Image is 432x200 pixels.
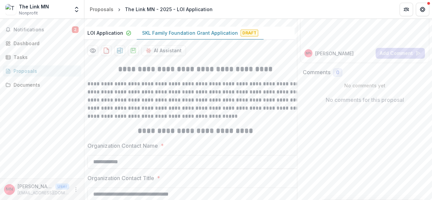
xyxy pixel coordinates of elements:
[72,185,80,194] button: More
[128,45,139,56] button: download-proposal
[87,4,215,14] nav: breadcrumb
[90,6,113,13] div: Proposals
[326,96,404,104] p: No comments for this proposal
[303,69,330,76] h2: Comments
[13,81,76,88] div: Documents
[125,6,213,13] div: The Link MN - 2025 - LOI Application
[3,52,81,63] a: Tasks
[141,45,186,56] button: AI Assistant
[13,67,76,75] div: Proposals
[5,4,16,15] img: The Link MN
[87,45,98,56] button: Preview abfb419d-0b61-4e4d-b62a-05f55f9be664-1.pdf
[19,3,49,10] div: The Link MN
[87,4,116,14] a: Proposals
[18,183,53,190] p: [PERSON_NAME]
[72,3,81,16] button: Open entity switcher
[336,70,339,76] span: 0
[114,45,125,56] button: download-proposal
[3,38,81,49] a: Dashboard
[13,27,72,33] span: Notifications
[3,24,81,35] button: Notifications2
[13,40,76,47] div: Dashboard
[72,26,79,33] span: 2
[87,142,158,150] p: Organization Contact Name
[3,65,81,77] a: Proposals
[55,183,69,190] p: User
[3,79,81,90] a: Documents
[376,48,425,59] button: Add Comment
[19,10,38,16] span: Nonprofit
[142,29,238,36] p: SKL Family Foundation Grant Application
[303,82,427,89] p: No comments yet
[306,52,312,55] div: Maggie Nagle
[241,30,258,36] span: Draft
[101,45,112,56] button: download-proposal
[18,190,69,196] p: [EMAIL_ADDRESS][DOMAIN_NAME]
[6,187,13,192] div: Maggie Nagle
[400,3,413,16] button: Partners
[315,50,354,57] p: [PERSON_NAME]
[416,3,429,16] button: Get Help
[87,29,123,36] p: LOI Application
[87,174,154,182] p: Organization Contact Title
[13,54,76,61] div: Tasks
